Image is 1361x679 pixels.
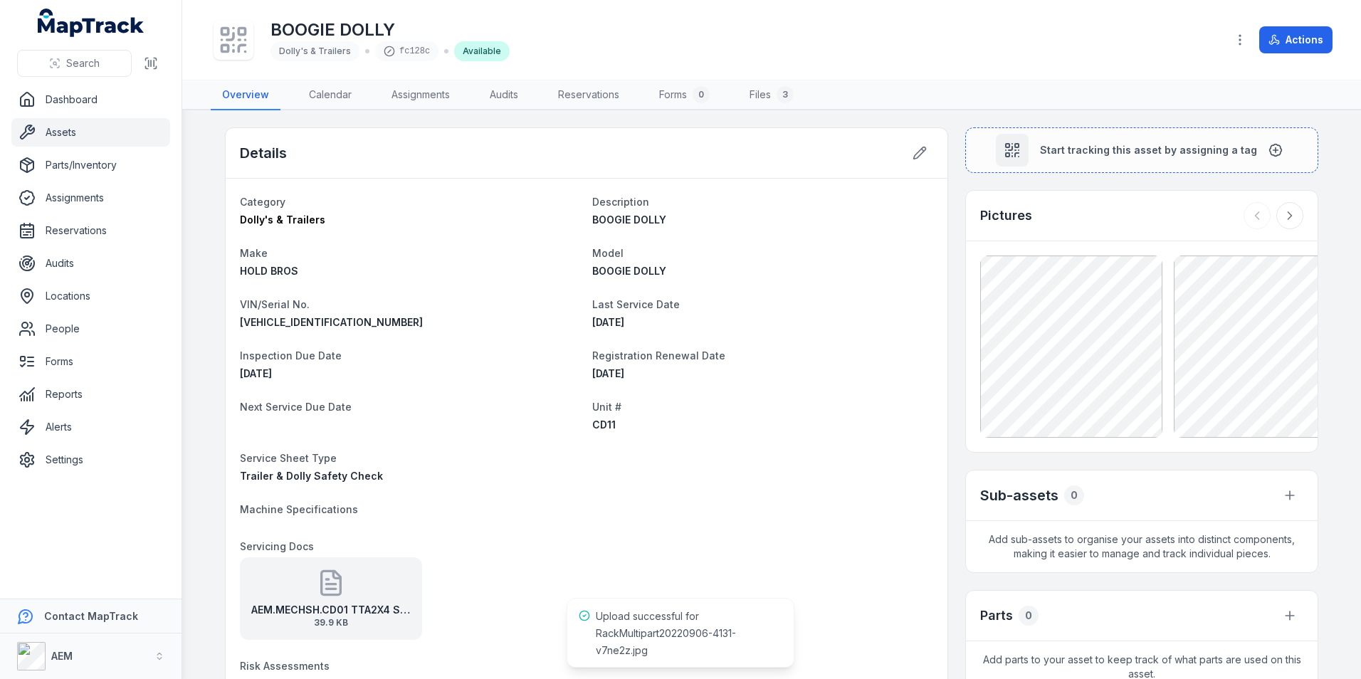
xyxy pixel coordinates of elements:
[240,196,285,208] span: Category
[240,298,310,310] span: VIN/Serial No.
[592,316,624,328] time: 05/03/2021, 12:00:00 am
[592,214,666,226] span: BOOGIE DOLLY
[592,316,624,328] span: [DATE]
[240,247,268,259] span: Make
[240,401,352,413] span: Next Service Due Date
[547,80,631,110] a: Reservations
[592,349,725,362] span: Registration Renewal Date
[596,610,736,656] span: Upload successful for RackMultipart20220906-4131-v7ne2z.jpg
[211,80,280,110] a: Overview
[17,50,132,77] button: Search
[240,367,272,379] span: [DATE]
[240,503,358,515] span: Machine Specifications
[11,380,170,409] a: Reports
[777,86,794,103] div: 3
[592,196,649,208] span: Description
[240,349,342,362] span: Inspection Due Date
[240,143,287,163] h2: Details
[11,446,170,474] a: Settings
[298,80,363,110] a: Calendar
[11,282,170,310] a: Locations
[240,452,337,464] span: Service Sheet Type
[240,470,383,482] span: Trailer & Dolly Safety Check
[240,660,330,672] span: Risk Assessments
[592,367,624,379] span: [DATE]
[592,298,680,310] span: Last Service Date
[478,80,530,110] a: Audits
[66,56,100,70] span: Search
[1259,26,1333,53] button: Actions
[966,521,1318,572] span: Add sub-assets to organise your assets into distinct components, making it easier to manage and t...
[240,265,298,277] span: HOLD BROS
[375,41,438,61] div: fc128c
[980,606,1013,626] h3: Parts
[11,216,170,245] a: Reservations
[240,367,272,379] time: 07/01/2026, 12:00:00 am
[240,540,314,552] span: Servicing Docs
[380,80,461,110] a: Assignments
[240,214,325,226] span: Dolly's & Trailers
[1040,143,1257,157] span: Start tracking this asset by assigning a tag
[38,9,144,37] a: MapTrack
[592,419,616,431] span: CD11
[11,315,170,343] a: People
[11,118,170,147] a: Assets
[592,367,624,379] time: 07/12/2025, 12:00:00 am
[51,650,73,662] strong: AEM
[738,80,805,110] a: Files3
[251,617,411,628] span: 39.9 KB
[11,249,170,278] a: Audits
[592,265,666,277] span: BOOGIE DOLLY
[11,347,170,376] a: Forms
[454,41,510,61] div: Available
[592,401,621,413] span: Unit #
[279,46,351,56] span: Dolly's & Trailers
[240,316,423,328] span: [VEHICLE_IDENTIFICATION_NUMBER]
[980,485,1058,505] h2: Sub-assets
[270,19,510,41] h1: BOOGIE DOLLY
[693,86,710,103] div: 0
[965,127,1318,173] button: Start tracking this asset by assigning a tag
[1064,485,1084,505] div: 0
[980,206,1032,226] h3: Pictures
[11,413,170,441] a: Alerts
[44,610,138,622] strong: Contact MapTrack
[11,151,170,179] a: Parts/Inventory
[11,85,170,114] a: Dashboard
[1019,606,1039,626] div: 0
[592,247,624,259] span: Model
[251,603,411,617] strong: AEM.MECHSH.CD01 TTA2X4 Service History [DATE]
[11,184,170,212] a: Assignments
[648,80,721,110] a: Forms0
